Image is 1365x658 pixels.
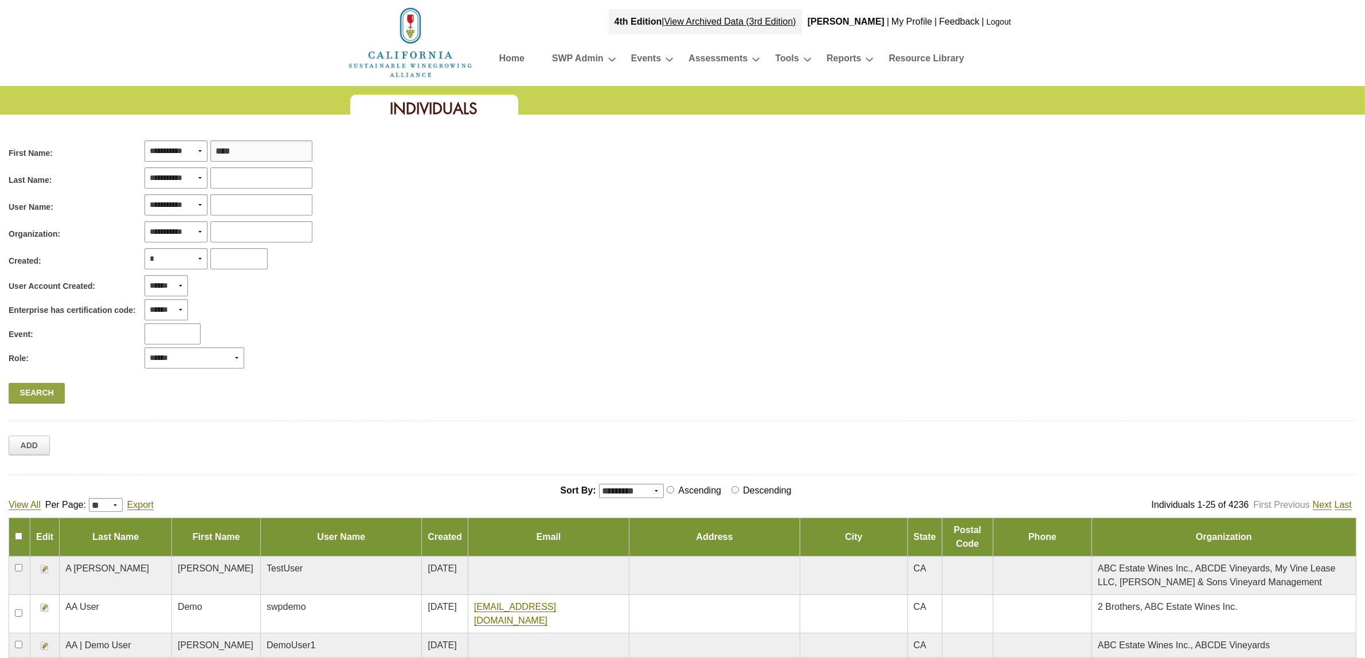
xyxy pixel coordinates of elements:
[1092,518,1356,557] td: Organization
[347,37,474,46] a: Home
[9,147,53,159] span: First Name:
[40,565,49,574] img: Edit
[347,6,474,79] img: logo_cswa2x.png
[939,17,979,26] a: Feedback
[474,602,556,626] a: [EMAIL_ADDRESS][DOMAIN_NAME]
[1098,563,1336,587] span: ABC Estate Wines Inc., ABCDE Vineyards, My Vine Lease LLC, [PERSON_NAME] & Sons Vineyard Management
[9,201,53,213] span: User Name:
[552,50,604,70] a: SWP Admin
[9,280,95,292] span: User Account Created:
[390,99,478,119] span: Individuals
[468,518,629,557] td: Email
[800,518,908,557] td: City
[933,9,938,34] div: |
[615,17,662,26] strong: 4th Edition
[267,640,315,650] span: DemoUser1
[30,518,59,557] td: Edit
[631,50,661,70] a: Events
[40,603,49,612] img: Edit
[1098,602,1238,612] span: 2 Brothers, ABC Estate Wines Inc.
[9,255,41,267] span: Created:
[1313,500,1332,510] a: Next
[261,518,422,557] td: User Name
[60,518,172,557] td: Last Name
[689,50,748,70] a: Assessments
[428,563,456,573] span: [DATE]
[908,518,942,557] td: State
[609,9,802,34] div: |
[993,518,1092,557] td: Phone
[9,352,29,365] span: Role:
[808,17,885,26] b: [PERSON_NAME]
[9,328,33,340] span: Event:
[172,518,261,557] td: First Name
[676,485,726,495] label: Ascending
[629,518,800,557] td: Address
[9,228,60,240] span: Organization:
[9,383,65,404] a: Search
[981,9,985,34] div: |
[60,595,172,633] td: AA User
[172,595,261,633] td: Demo
[1152,500,1249,510] span: Individuals 1-25 of 4236
[45,500,86,510] span: Per Page:
[172,633,261,658] td: [PERSON_NAME]
[1253,500,1271,510] a: First
[499,50,525,70] a: Home
[942,518,993,557] td: Postal Code
[172,557,261,595] td: [PERSON_NAME]
[267,563,303,573] span: TestUser
[267,602,306,612] span: swpdemo
[741,485,796,495] label: Descending
[664,17,796,26] a: View Archived Data (3rd Edition)
[987,17,1011,26] a: Logout
[889,50,964,70] a: Resource Library
[1335,500,1352,510] a: Last
[891,17,932,26] a: My Profile
[40,641,49,651] img: Edit
[914,563,926,573] span: CA
[914,602,926,612] span: CA
[60,633,172,658] td: AA | Demo User
[1098,640,1270,650] span: ABC Estate Wines Inc., ABCDE Vineyards
[428,602,456,612] span: [DATE]
[428,640,456,650] span: [DATE]
[422,518,468,557] td: Created
[886,9,890,34] div: |
[9,304,136,316] span: Enterprise has certification code:
[60,557,172,595] td: A [PERSON_NAME]
[9,174,52,186] span: Last Name:
[560,485,596,495] span: Sort By:
[827,50,861,70] a: Reports
[914,640,926,650] span: CA
[775,50,799,70] a: Tools
[127,500,154,510] a: Export
[9,500,41,510] a: View All
[9,436,50,455] a: Add
[1274,500,1310,510] a: Previous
